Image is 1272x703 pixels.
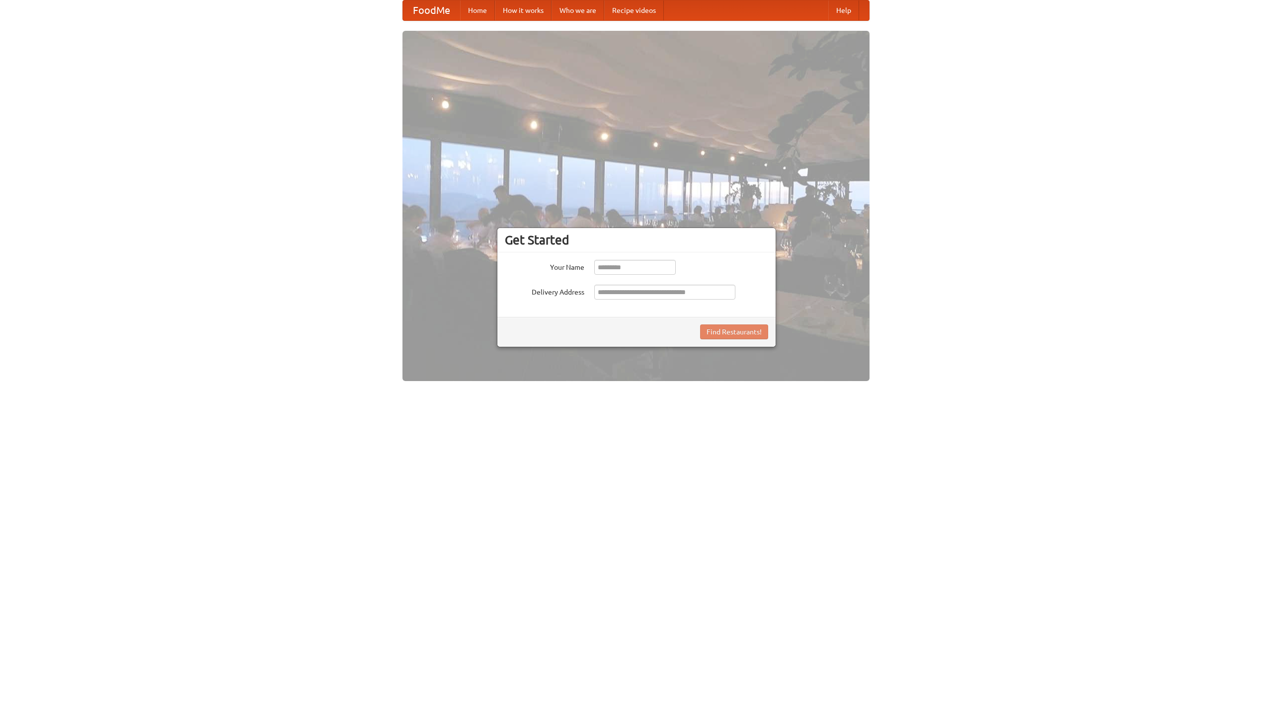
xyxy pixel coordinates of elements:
a: Who we are [552,0,604,20]
label: Delivery Address [505,285,584,297]
a: Home [460,0,495,20]
a: How it works [495,0,552,20]
button: Find Restaurants! [700,324,768,339]
h3: Get Started [505,233,768,247]
a: Help [828,0,859,20]
a: FoodMe [403,0,460,20]
a: Recipe videos [604,0,664,20]
label: Your Name [505,260,584,272]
